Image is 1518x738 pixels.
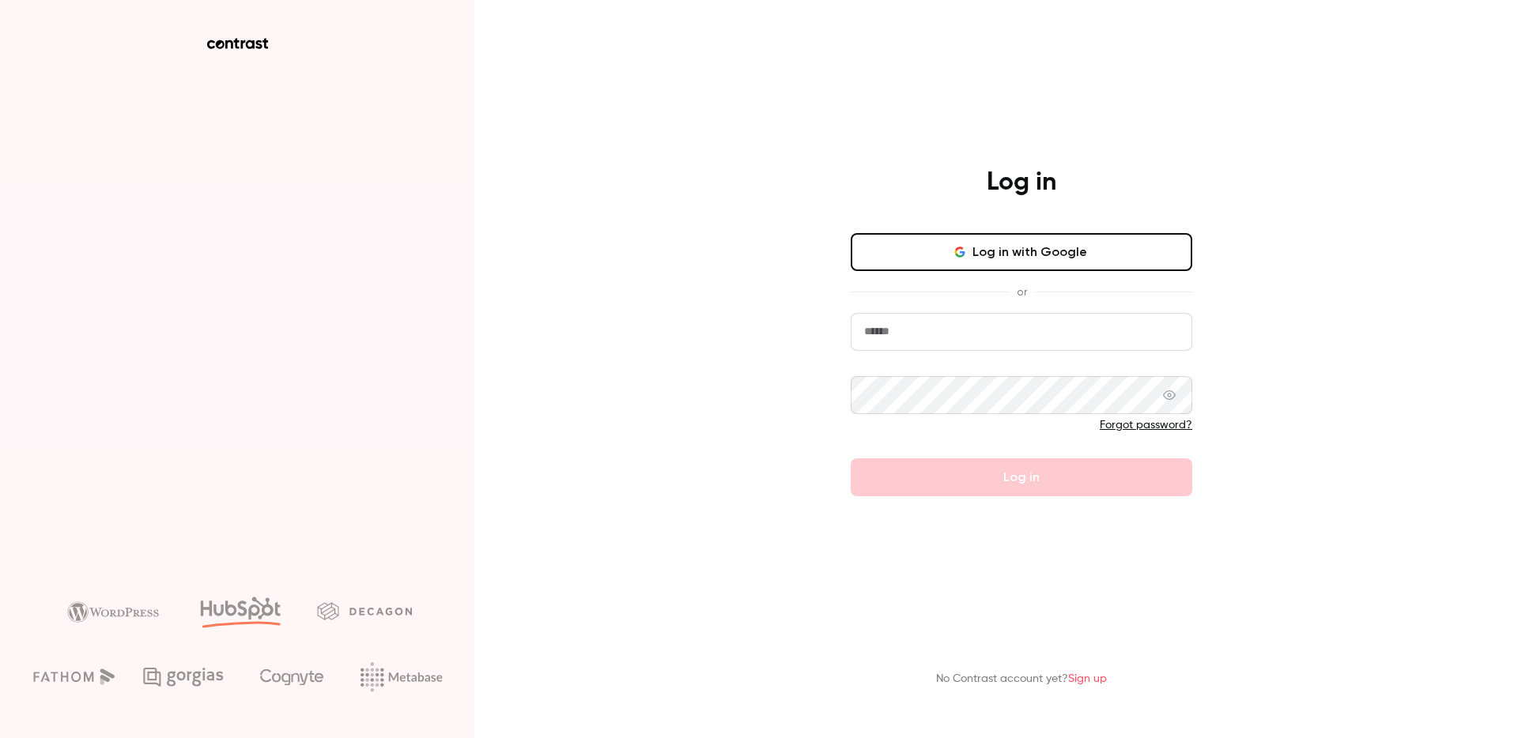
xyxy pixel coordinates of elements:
[1009,284,1035,300] span: or
[987,167,1056,198] h4: Log in
[851,233,1192,271] button: Log in with Google
[317,602,412,619] img: decagon
[1100,420,1192,431] a: Forgot password?
[936,671,1107,687] p: No Contrast account yet?
[1068,673,1107,684] a: Sign up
